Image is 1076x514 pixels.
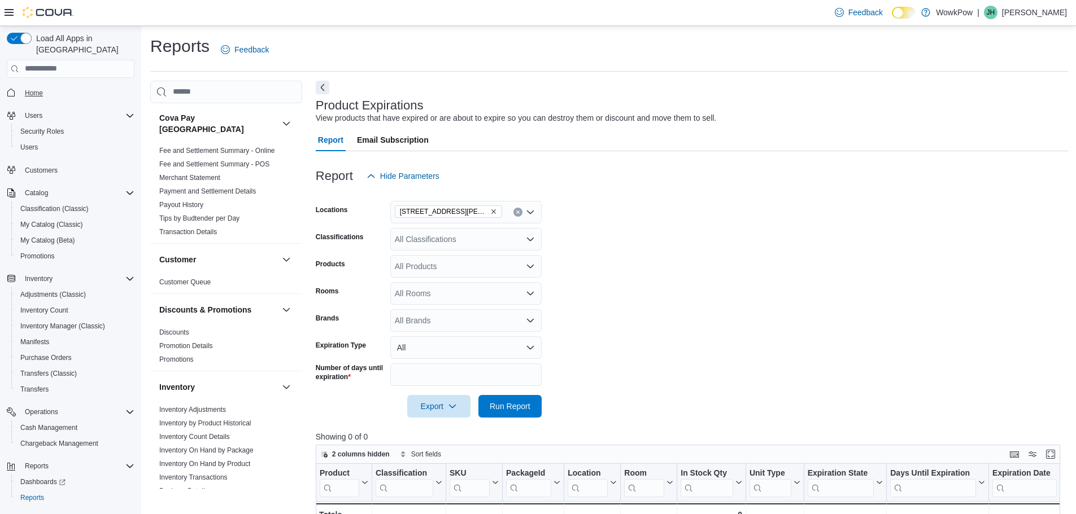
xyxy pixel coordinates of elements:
[316,169,353,183] h3: Report
[150,326,302,371] div: Discounts & Promotions
[159,187,256,195] a: Payment and Settlement Details
[159,355,194,363] a: Promotions
[681,468,742,497] button: In Stock Qty
[159,446,254,455] span: Inventory On Hand by Package
[20,405,63,419] button: Operations
[159,200,203,209] span: Payout History
[11,350,139,366] button: Purchase Orders
[20,353,72,362] span: Purchase Orders
[992,468,1057,478] div: Expiration Date
[395,205,502,218] span: 68 Donald Street Winnpeg, MB, R2L 1R2
[16,351,134,364] span: Purchase Orders
[16,437,103,450] a: Chargeback Management
[16,351,76,364] a: Purchase Orders
[2,404,139,420] button: Operations
[159,304,277,315] button: Discounts & Promotions
[316,99,424,112] h3: Product Expirations
[16,218,88,231] a: My Catalog (Classic)
[316,287,339,296] label: Rooms
[568,468,608,478] div: Location
[159,228,217,236] a: Transaction Details
[2,271,139,287] button: Inventory
[159,214,239,223] span: Tips by Budtender per Day
[16,125,68,138] a: Security Roles
[159,173,220,182] span: Merchant Statement
[16,319,110,333] a: Inventory Manager (Classic)
[280,253,293,266] button: Customer
[159,278,211,286] a: Customer Queue
[159,147,275,155] a: Fee and Settlement Summary - Online
[25,89,43,98] span: Home
[11,381,139,397] button: Transfers
[316,260,345,269] label: Products
[25,274,53,283] span: Inventory
[20,164,62,177] a: Customers
[318,129,343,151] span: Report
[848,7,883,18] span: Feedback
[159,278,211,287] span: Customer Queue
[159,174,220,182] a: Merchant Statement
[32,33,134,55] span: Load All Apps in [GEOGRAPHIC_DATA]
[513,208,522,217] button: Clear input
[159,432,230,441] span: Inventory Count Details
[526,289,535,298] button: Open list of options
[16,288,90,301] a: Adjustments (Classic)
[977,6,979,19] p: |
[159,146,275,155] span: Fee and Settlement Summary - Online
[25,462,49,471] span: Reports
[750,468,791,497] div: Unit Type
[316,341,366,350] label: Expiration Type
[20,109,134,122] span: Users
[11,139,139,155] button: Users
[16,202,134,216] span: Classification (Classic)
[414,395,464,418] span: Export
[316,431,1068,442] p: Showing 0 of 0
[1008,447,1021,461] button: Keyboard shortcuts
[159,473,228,482] span: Inventory Transactions
[20,439,98,448] span: Chargeback Management
[11,287,139,302] button: Adjustments (Classic)
[506,468,560,497] button: PackageId
[506,468,551,497] div: Package URL
[159,201,203,209] a: Payout History
[390,336,542,359] button: All
[1026,447,1039,461] button: Display options
[16,383,53,396] a: Transfers
[20,493,44,502] span: Reports
[20,290,86,299] span: Adjustments (Classic)
[11,201,139,217] button: Classification (Classic)
[2,185,139,201] button: Catalog
[890,468,985,497] button: Days Until Expiration
[992,468,1057,497] div: Expiration Date
[450,468,490,497] div: SKU URL
[20,186,134,200] span: Catalog
[20,477,66,486] span: Dashboards
[624,468,664,497] div: Room
[280,117,293,130] button: Cova Pay [GEOGRAPHIC_DATA]
[16,234,134,247] span: My Catalog (Beta)
[624,468,664,478] div: Room
[526,262,535,271] button: Open list of options
[159,160,269,169] span: Fee and Settlement Summary - POS
[984,6,997,19] div: Jenny Hart
[16,249,59,263] a: Promotions
[16,421,134,434] span: Cash Management
[11,248,139,264] button: Promotions
[11,366,139,381] button: Transfers (Classic)
[16,202,93,216] a: Classification (Classic)
[20,204,89,213] span: Classification (Classic)
[11,474,139,490] a: Dashboards
[936,6,973,19] p: WowkPow
[395,447,446,461] button: Sort fields
[16,304,73,317] a: Inventory Count
[25,111,42,120] span: Users
[11,302,139,318] button: Inventory Count
[807,468,874,478] div: Expiration State
[357,129,429,151] span: Email Subscription
[376,468,433,478] div: Classification
[20,385,49,394] span: Transfers
[807,468,883,497] button: Expiration State
[16,304,134,317] span: Inventory Count
[20,459,53,473] button: Reports
[11,420,139,436] button: Cash Management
